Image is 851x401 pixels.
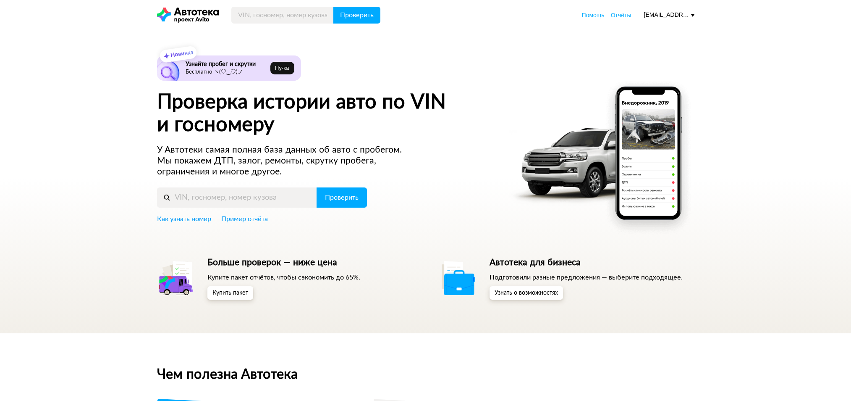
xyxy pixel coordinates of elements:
[317,187,367,208] button: Проверить
[186,69,267,76] p: Бесплатно ヽ(♡‿♡)ノ
[212,290,248,296] span: Купить пакет
[644,11,694,19] div: [EMAIL_ADDRESS][DOMAIN_NAME]
[170,50,193,58] strong: Новинка
[582,11,605,19] a: Помощь
[186,61,267,68] h6: Узнайте пробег и скрутки
[490,286,563,300] button: Узнать о возможностях
[157,187,317,208] input: VIN, госномер, номер кузова
[207,257,360,268] h5: Больше проверок — ниже цена
[275,65,289,71] span: Ну‑ка
[611,11,631,19] a: Отчёты
[157,91,498,136] h1: Проверка истории авто по VIN и госномеру
[333,7,380,24] button: Проверить
[207,286,253,300] button: Купить пакет
[490,273,683,282] p: Подготовили разные предложения — выберите подходящее.
[207,273,360,282] p: Купите пакет отчётов, чтобы сэкономить до 65%.
[221,214,268,224] a: Пример отчёта
[495,290,558,296] span: Узнать о возможностях
[611,12,631,18] span: Отчёты
[231,7,334,24] input: VIN, госномер, номер кузова
[340,12,374,18] span: Проверить
[582,12,605,18] span: Помощь
[325,194,359,201] span: Проверить
[490,257,683,268] h5: Автотека для бизнеса
[157,145,418,177] p: У Автотеки самая полная база данных об авто с пробегом. Мы покажем ДТП, залог, ремонты, скрутку п...
[157,214,211,224] a: Как узнать номер
[157,367,694,382] h2: Чем полезна Автотека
